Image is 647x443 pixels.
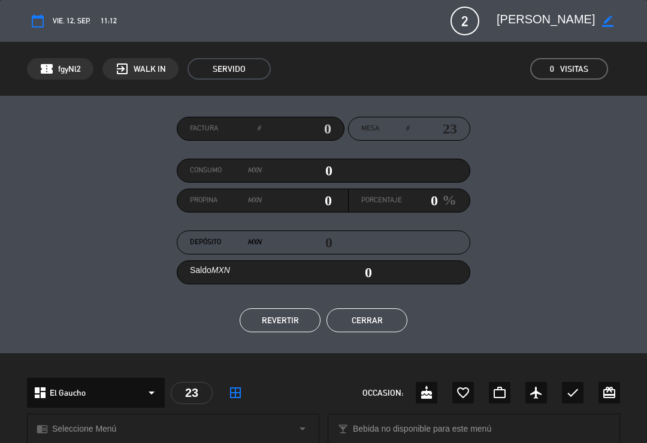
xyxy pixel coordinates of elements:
i: arrow_drop_down [295,421,310,436]
span: El Gaucho [50,386,86,400]
i: arrow_drop_down [144,386,159,400]
i: chrome_reader_mode [37,423,48,435]
span: WALK IN [134,62,166,76]
span: 0 [550,62,554,76]
em: MXN [247,195,261,207]
i: exit_to_app [115,62,129,76]
input: 0 [261,162,332,180]
button: calendar_today [27,10,49,32]
span: fgyNl2 [58,62,81,76]
span: Mesa [361,123,379,135]
span: SERVIDO [188,58,271,80]
input: 0 [261,120,331,138]
input: 0 [261,192,332,210]
i: calendar_today [31,14,45,28]
input: 0 [402,192,438,210]
span: 11:12 [101,15,117,27]
label: Depósito [190,236,261,248]
div: 23 [171,382,213,404]
i: cake [419,386,434,400]
span: Seleccione Menú [52,422,116,436]
em: MXN [247,236,261,248]
em: # [406,123,409,135]
em: MXN [247,165,261,177]
span: 2 [451,7,479,35]
em: Visitas [560,62,588,76]
label: Saldo [190,263,230,277]
i: local_bar [337,423,349,435]
i: border_color [602,16,613,27]
span: Bebida no disponible para este menú [353,422,491,436]
i: work_outline [492,386,507,400]
span: OCCASION: [362,386,403,400]
em: % [438,189,456,212]
label: Consumo [190,165,261,177]
button: Cerrar [326,308,407,332]
i: card_giftcard [602,386,616,400]
label: Porcentaje [361,195,402,207]
i: favorite_border [456,386,470,400]
i: dashboard [33,386,47,400]
label: Propina [190,195,261,207]
i: check [566,386,580,400]
button: REVERTIR [240,308,321,332]
span: confirmation_number [40,62,54,76]
em: MXN [211,265,230,275]
em: # [257,123,261,135]
i: border_all [228,386,243,400]
label: Factura [190,123,261,135]
input: number [409,120,457,138]
span: vie. 12, sep. [53,15,90,27]
i: airplanemode_active [529,386,543,400]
